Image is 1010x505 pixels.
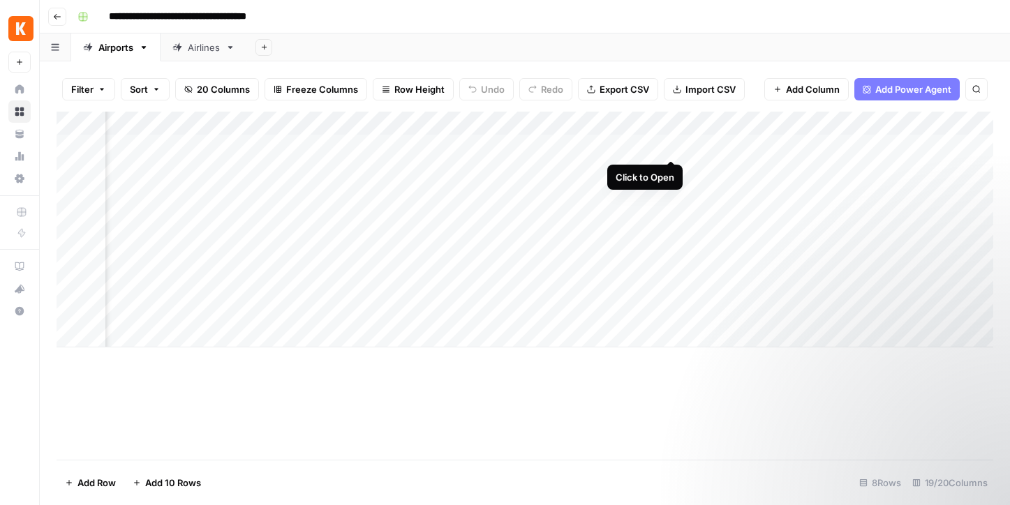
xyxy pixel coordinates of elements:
[145,476,201,490] span: Add 10 Rows
[616,170,674,184] div: Click to Open
[71,33,161,61] a: Airports
[664,78,745,100] button: Import CSV
[121,78,170,100] button: Sort
[161,33,247,61] a: Airlines
[130,82,148,96] span: Sort
[175,78,259,100] button: 20 Columns
[98,40,133,54] div: Airports
[8,123,31,145] a: Your Data
[854,472,907,494] div: 8 Rows
[459,78,514,100] button: Undo
[854,78,960,100] button: Add Power Agent
[8,300,31,322] button: Help + Support
[875,82,951,96] span: Add Power Agent
[71,82,94,96] span: Filter
[286,82,358,96] span: Freeze Columns
[519,78,572,100] button: Redo
[685,82,736,96] span: Import CSV
[764,78,849,100] button: Add Column
[8,11,31,46] button: Workspace: Kayak
[57,472,124,494] button: Add Row
[8,100,31,123] a: Browse
[8,255,31,278] a: AirOps Academy
[265,78,367,100] button: Freeze Columns
[907,472,993,494] div: 19/20 Columns
[541,82,563,96] span: Redo
[62,78,115,100] button: Filter
[578,78,658,100] button: Export CSV
[77,476,116,490] span: Add Row
[481,82,505,96] span: Undo
[8,78,31,100] a: Home
[600,82,649,96] span: Export CSV
[8,145,31,167] a: Usage
[373,78,454,100] button: Row Height
[197,82,250,96] span: 20 Columns
[394,82,445,96] span: Row Height
[9,278,30,299] div: What's new?
[8,167,31,190] a: Settings
[8,16,34,41] img: Kayak Logo
[124,472,209,494] button: Add 10 Rows
[8,278,31,300] button: What's new?
[188,40,220,54] div: Airlines
[786,82,840,96] span: Add Column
